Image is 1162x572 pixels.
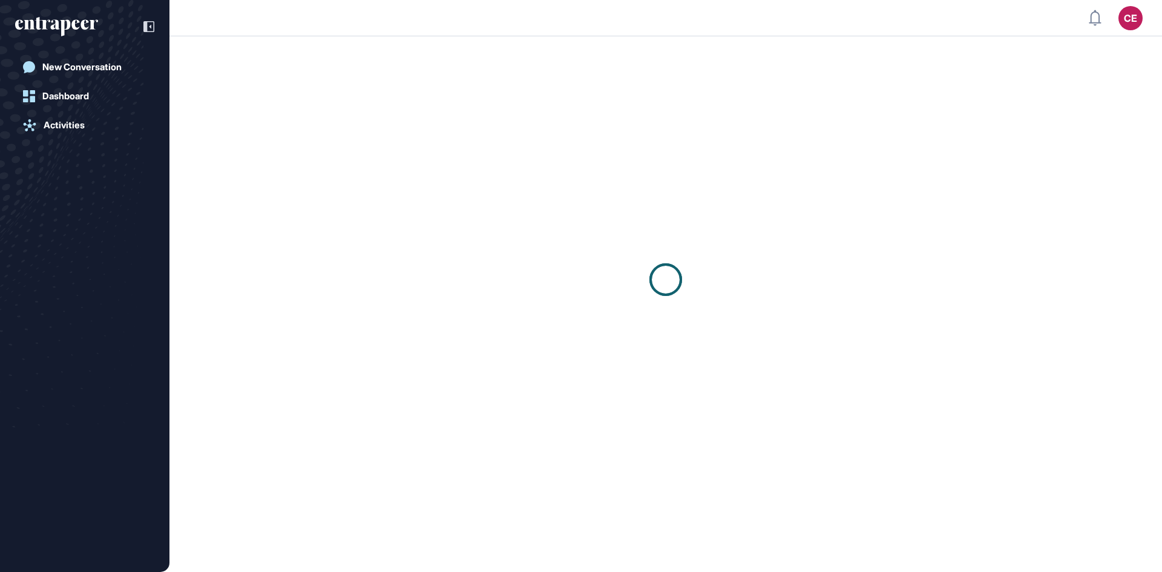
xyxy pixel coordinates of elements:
[15,113,154,137] a: Activities
[15,84,154,108] a: Dashboard
[42,91,89,102] div: Dashboard
[15,17,98,36] div: entrapeer-logo
[1118,6,1143,30] button: CE
[44,120,85,131] div: Activities
[42,62,122,73] div: New Conversation
[15,55,154,79] a: New Conversation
